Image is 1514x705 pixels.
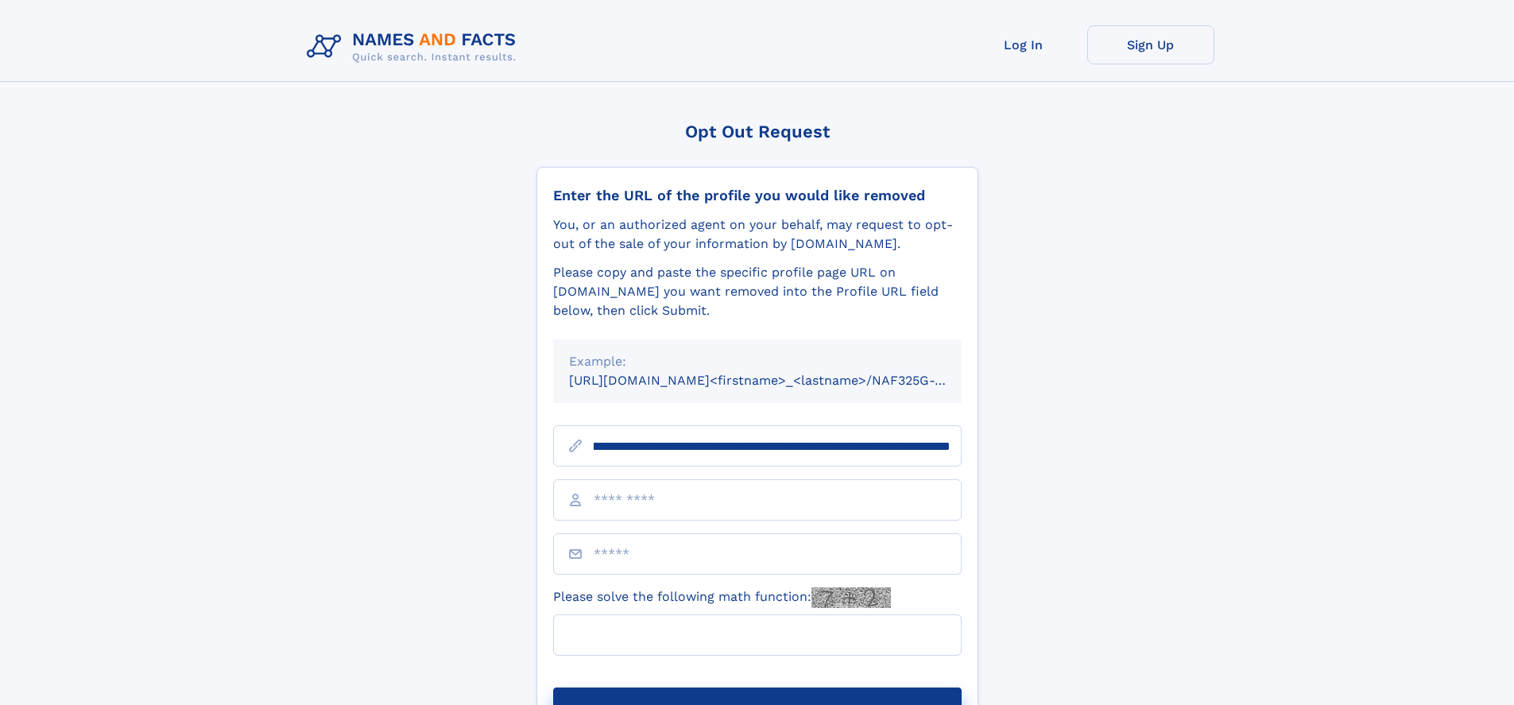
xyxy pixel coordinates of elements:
[553,263,962,320] div: Please copy and paste the specific profile page URL on [DOMAIN_NAME] you want removed into the Pr...
[1087,25,1214,64] a: Sign Up
[569,373,992,388] small: [URL][DOMAIN_NAME]<firstname>_<lastname>/NAF325G-xxxxxxxx
[569,352,946,371] div: Example:
[553,187,962,204] div: Enter the URL of the profile you would like removed
[553,587,891,608] label: Please solve the following math function:
[300,25,529,68] img: Logo Names and Facts
[960,25,1087,64] a: Log In
[553,215,962,254] div: You, or an authorized agent on your behalf, may request to opt-out of the sale of your informatio...
[536,122,978,141] div: Opt Out Request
